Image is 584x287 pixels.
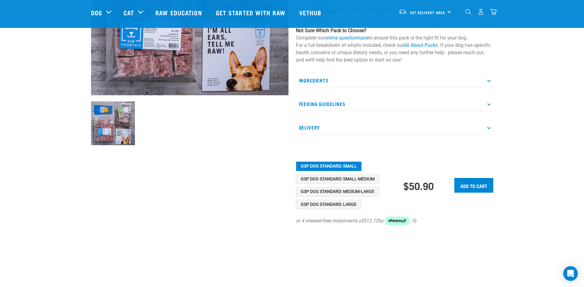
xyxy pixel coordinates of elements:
[91,101,135,145] img: NSP Dog Standard Update
[465,9,471,15] img: home-icon-1@2x.png
[124,8,134,17] a: Cat
[454,178,493,193] input: Add to cart
[296,187,379,197] button: GSP Dog Standard: Medium-Large
[490,9,497,15] img: home-icon@2x.png
[210,0,293,25] a: Get started with Raw
[296,74,493,87] p: Ingredients
[403,180,434,191] div: $50.90
[363,217,378,225] span: $12.72
[296,217,493,225] div: or 4 interest-free instalments of by
[149,0,209,25] a: Raw Education
[404,42,438,48] a: All About Packs
[296,27,493,64] p: Complete our to ensure this pack is the right fit for your dog. For a full breakdown of what's in...
[385,217,410,225] img: Afterpay
[293,0,329,25] a: Vethub
[296,174,380,184] button: GSP Dog Standard: Small-Medium
[399,9,407,14] img: van-moving.png
[410,11,445,13] span: Set Delivery Area
[296,161,362,171] button: GSP Dog Standard: Small
[325,35,368,41] a: online questionnaire
[296,200,361,210] button: GSP Dog Standard: Large
[296,121,493,134] p: Delivery
[563,266,578,281] div: Open Intercom Messenger
[91,8,102,17] a: Dog
[296,97,493,111] p: Feeding Guidelines
[296,28,367,33] strong: Not Sure Which Pack to Choose?
[478,9,484,15] img: user.png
